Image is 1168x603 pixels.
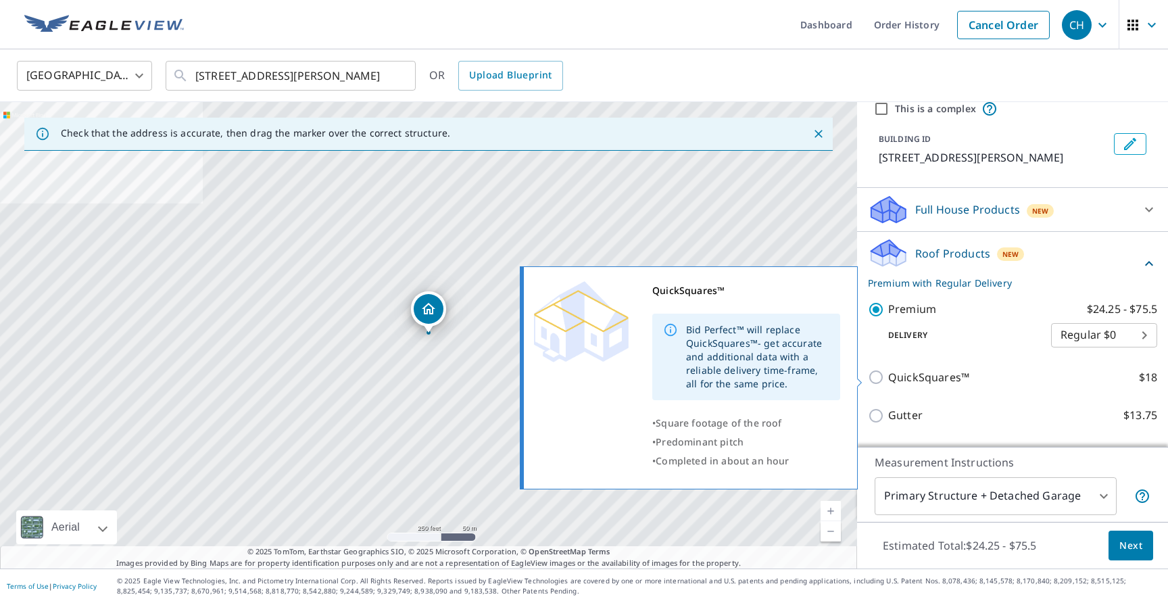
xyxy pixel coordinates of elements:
p: [STREET_ADDRESS][PERSON_NAME] [879,149,1109,166]
button: Close [810,125,827,143]
p: Gutter [888,407,923,424]
p: Premium [888,301,936,318]
p: Check that the address is accurate, then drag the marker over the correct structure. [61,127,450,139]
p: Premium with Regular Delivery [868,276,1141,290]
p: $18 [1139,445,1157,462]
a: Terms [588,546,610,556]
a: Cancel Order [957,11,1050,39]
a: Upload Blueprint [458,61,562,91]
span: Your report will include the primary structure and a detached garage if one exists. [1134,488,1150,504]
label: This is a complex [895,102,976,116]
p: Bid Perfect™ [888,445,954,462]
div: Roof ProductsNewPremium with Regular Delivery [868,237,1157,290]
p: Roof Products [915,245,990,262]
span: Predominant pitch [656,435,744,448]
span: © 2025 TomTom, Earthstar Geographics SIO, © 2025 Microsoft Corporation, © [247,546,610,558]
div: CH [1062,10,1092,40]
a: Current Level 17, Zoom In [821,501,841,521]
div: Bid Perfect™ will replace QuickSquares™- get accurate and additional data with a reliable deliver... [686,318,829,396]
div: Dropped pin, building 1, Residential property, 3579 Haw Creek Loop Waldron, AR 72958 [411,291,446,333]
a: Current Level 17, Zoom Out [821,521,841,541]
span: Upload Blueprint [469,67,552,84]
p: QuickSquares™ [888,369,969,386]
button: Next [1109,531,1153,561]
div: Primary Structure + Detached Garage [875,477,1117,515]
span: New [1002,249,1019,260]
img: EV Logo [24,15,184,35]
div: • [652,433,840,452]
span: Square footage of the roof [656,416,781,429]
p: $18 [1139,369,1157,386]
p: Estimated Total: $24.25 - $75.5 [872,531,1048,560]
div: Regular $0 [1051,316,1157,354]
span: Next [1119,537,1142,554]
div: Aerial [16,510,117,544]
div: QuickSquares™ [652,281,840,300]
p: $13.75 [1123,407,1157,424]
p: BUILDING ID [879,133,931,145]
p: Measurement Instructions [875,454,1150,471]
span: New [1032,206,1049,216]
span: Completed in about an hour [656,454,789,467]
p: © 2025 Eagle View Technologies, Inc. and Pictometry International Corp. All Rights Reserved. Repo... [117,576,1161,596]
div: Aerial [47,510,84,544]
p: Delivery [868,329,1051,341]
a: Privacy Policy [53,581,97,591]
a: OpenStreetMap [529,546,585,556]
button: Edit building 1 [1114,133,1146,155]
div: Full House ProductsNew [868,193,1157,226]
img: Premium [534,281,629,362]
p: | [7,582,97,590]
a: Terms of Use [7,581,49,591]
p: $24.25 - $75.5 [1087,301,1157,318]
p: Full House Products [915,201,1020,218]
div: • [652,452,840,471]
div: OR [429,61,563,91]
div: • [652,414,840,433]
input: Search by address or latitude-longitude [195,57,388,95]
div: [GEOGRAPHIC_DATA] [17,57,152,95]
